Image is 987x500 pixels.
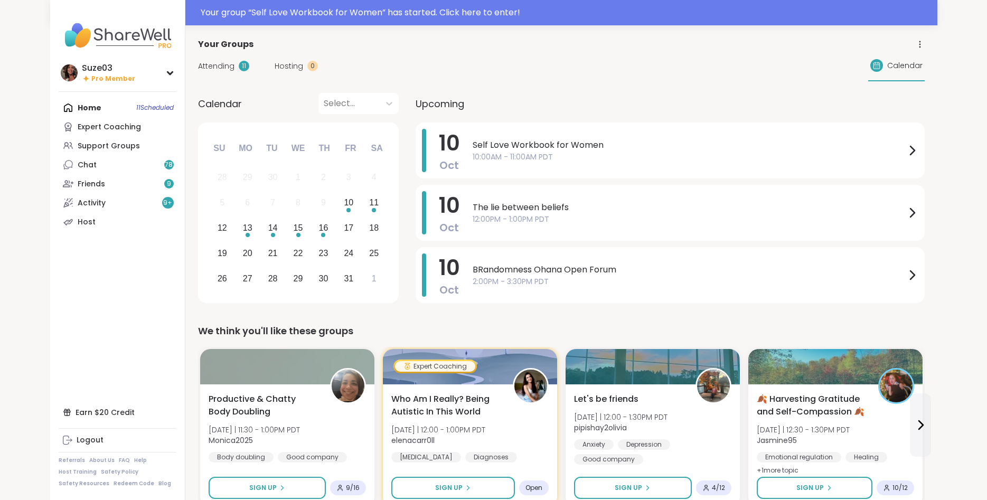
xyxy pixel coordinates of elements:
span: [DATE] | 12:30 - 1:30PM PDT [757,424,850,435]
a: About Us [89,457,115,464]
span: Open [525,484,542,492]
div: Fr [339,137,362,160]
a: FAQ [119,457,130,464]
div: Not available Saturday, October 4th, 2025 [363,166,386,189]
span: The lie between beliefs [473,201,906,214]
div: 20 [243,246,252,260]
a: Host Training [59,468,97,476]
div: Your group “ Self Love Workbook for Women ” has started. Click here to enter! [201,6,931,19]
a: Chat78 [59,155,176,174]
img: elenacarr0ll [514,370,547,402]
div: Sa [365,137,388,160]
span: Pro Member [91,74,135,83]
div: Choose Monday, October 13th, 2025 [236,217,259,240]
span: 78 [165,161,173,169]
span: 10 / 12 [892,484,908,492]
div: Good company [278,452,347,463]
div: 29 [294,271,303,286]
div: 19 [218,246,227,260]
span: BRandomness Ohana Open Forum [473,263,906,276]
span: [DATE] | 12:00 - 1:30PM PDT [574,412,668,422]
b: elenacarr0ll [391,435,435,446]
div: Support Groups [78,141,140,152]
span: Let's be friends [574,393,638,405]
div: 25 [369,246,379,260]
div: 1 [372,271,377,286]
div: Diagnoses [465,452,517,463]
div: 1 [296,170,300,184]
div: Not available Monday, October 6th, 2025 [236,192,259,214]
div: 10 [344,195,353,210]
div: 4 [372,170,377,184]
b: Jasmine95 [757,435,797,446]
span: 9 / 16 [346,484,360,492]
div: Not available Sunday, October 5th, 2025 [211,192,234,214]
div: 30 [319,271,328,286]
div: 13 [243,221,252,235]
div: Choose Wednesday, October 22nd, 2025 [287,242,309,265]
span: [DATE] | 11:30 - 1:00PM PDT [209,424,300,435]
div: Not available Tuesday, September 30th, 2025 [261,166,284,189]
a: Activity9+ [59,193,176,212]
a: Redeem Code [114,480,154,487]
div: Choose Tuesday, October 14th, 2025 [261,217,284,240]
span: 10 [439,191,460,220]
span: Who Am I Really? Being Autistic In This World [391,393,501,418]
div: 14 [268,221,278,235]
div: Not available Thursday, October 2nd, 2025 [312,166,335,189]
span: Calendar [887,60,923,71]
div: Choose Monday, October 20th, 2025 [236,242,259,265]
div: Choose Thursday, October 23rd, 2025 [312,242,335,265]
div: We think you'll like these groups [198,324,925,338]
div: Activity [78,198,106,209]
span: Upcoming [416,97,464,111]
div: 29 [243,170,252,184]
span: 2:00PM - 3:30PM PDT [473,276,906,287]
span: [DATE] | 12:00 - 1:00PM PDT [391,424,485,435]
div: Good company [574,454,643,465]
a: Safety Resources [59,480,109,487]
div: Expert Coaching [395,361,475,372]
a: Host [59,212,176,231]
div: 3 [346,170,351,184]
div: 7 [270,195,275,210]
div: Choose Sunday, October 19th, 2025 [211,242,234,265]
img: Jasmine95 [880,370,913,402]
img: pipishay2olivia [697,370,730,402]
div: 11 [239,61,249,71]
button: Sign Up [209,477,326,499]
div: 24 [344,246,353,260]
div: Emotional regulation [757,452,841,463]
div: 23 [319,246,328,260]
div: Choose Sunday, October 12th, 2025 [211,217,234,240]
span: Hosting [275,61,303,72]
a: Referrals [59,457,85,464]
div: 9 [321,195,326,210]
a: Expert Coaching [59,117,176,136]
div: Anxiety [574,439,614,450]
div: 31 [344,271,353,286]
div: Th [313,137,336,160]
div: Choose Saturday, November 1st, 2025 [363,267,386,290]
span: Attending [198,61,234,72]
a: Friends9 [59,174,176,193]
span: Productive & Chatty Body Doubling [209,393,318,418]
span: Sign Up [615,483,642,493]
div: Not available Wednesday, October 1st, 2025 [287,166,309,189]
a: Help [134,457,147,464]
div: 18 [369,221,379,235]
div: Healing [845,452,887,463]
div: 27 [243,271,252,286]
button: Sign Up [391,477,515,499]
span: 9 [167,180,171,188]
div: 2 [321,170,326,184]
div: 5 [220,195,224,210]
button: Sign Up [757,477,872,499]
span: Sign Up [796,483,824,493]
div: Choose Thursday, October 16th, 2025 [312,217,335,240]
div: Choose Sunday, October 26th, 2025 [211,267,234,290]
div: Host [78,217,96,228]
div: Su [208,137,231,160]
span: 9 + [163,199,172,207]
div: Not available Sunday, September 28th, 2025 [211,166,234,189]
